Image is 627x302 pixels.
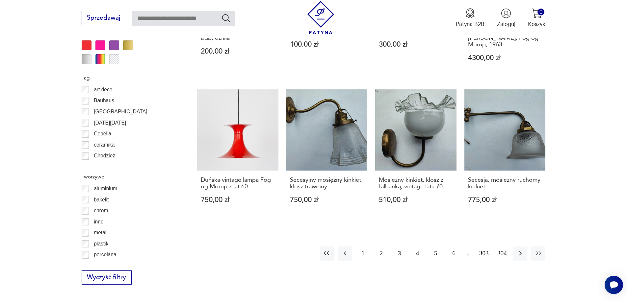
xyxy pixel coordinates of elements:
p: bakelit [94,196,109,204]
p: Koszyk [528,20,545,28]
img: Ikona medalu [465,8,475,18]
h3: Duńska vintage lampa Fibonacci, proj. [PERSON_NAME], Fog og Morup, 1963 [468,21,542,48]
a: Sprzedawaj [82,16,126,21]
a: Mosiężny kinkiet, klosz z falbanką, vintage lata 70.Mosiężny kinkiet, klosz z falbanką, vintage l... [375,89,457,219]
p: [DATE][DATE] [94,119,126,127]
button: 1 [356,246,370,261]
p: 100,00 zł [290,41,364,48]
button: 6 [447,246,461,261]
a: Secesja, mosiężny ruchomy kinkietSecesja, mosiężny ruchomy kinkiet775,00 zł [464,89,546,219]
p: Tworzywo [82,173,178,181]
img: Ikonka użytkownika [501,8,511,18]
iframe: Smartsupp widget button [605,276,623,294]
p: aluminium [94,184,117,193]
h3: Duńska vintage lampa Fog og Morup z lat 60. [201,177,275,190]
p: 775,00 zł [468,197,542,203]
button: 4 [410,246,425,261]
h3: Secesja, mosiężny ruchomy kinkiet [468,177,542,190]
p: chrom [94,206,108,215]
button: Zaloguj [497,8,515,28]
button: 304 [495,246,509,261]
p: 510,00 zł [379,197,453,203]
p: Cepelia [94,129,111,138]
button: 0Koszyk [528,8,545,28]
a: Secesyjny mosiężny kinkiet, klosz trawionySecesyjny mosiężny kinkiet, klosz trawiony750,00 zł [286,89,368,219]
img: Patyna - sklep z meblami i dekoracjami vintage [304,1,337,34]
p: [GEOGRAPHIC_DATA] [94,107,147,116]
p: 300,00 zł [379,41,453,48]
p: Bauhaus [94,96,114,105]
p: Patyna B2B [456,20,484,28]
p: 750,00 zł [201,197,275,203]
button: 2 [374,246,388,261]
p: Ćmielów [94,163,114,171]
a: Ikona medaluPatyna B2B [456,8,484,28]
div: 0 [537,9,544,15]
p: Tag [82,74,178,82]
p: inne [94,218,103,226]
button: 303 [477,246,491,261]
p: ceramika [94,141,115,149]
img: Ikona koszyka [532,8,542,18]
h3: Secesyjny mosiężny kinkiet, klosz trawiony [290,177,364,190]
p: porcelit [94,262,110,270]
p: Zaloguj [497,20,515,28]
button: Szukaj [221,13,231,23]
p: 4300,00 zł [468,55,542,61]
p: 750,00 zł [290,197,364,203]
p: Chodzież [94,151,115,160]
p: 200,00 zł [201,48,275,55]
button: 3 [392,246,406,261]
p: metal [94,228,106,237]
button: Patyna B2B [456,8,484,28]
p: porcelana [94,250,117,259]
h3: kinkiet polam chyba z lat 60., jak na ten wiek stan bdb, działa [201,21,275,41]
h3: Mosiężny kinkiet, klosz z falbanką, vintage lata 70. [379,177,453,190]
a: Duńska vintage lampa Fog og Morup z lat 60.Duńska vintage lampa Fog og Morup z lat 60.750,00 zł [197,89,278,219]
p: plastik [94,240,108,248]
button: 5 [429,246,443,261]
button: Wyczyść filtry [82,270,132,285]
button: Sprzedawaj [82,11,126,25]
p: art deco [94,85,112,94]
